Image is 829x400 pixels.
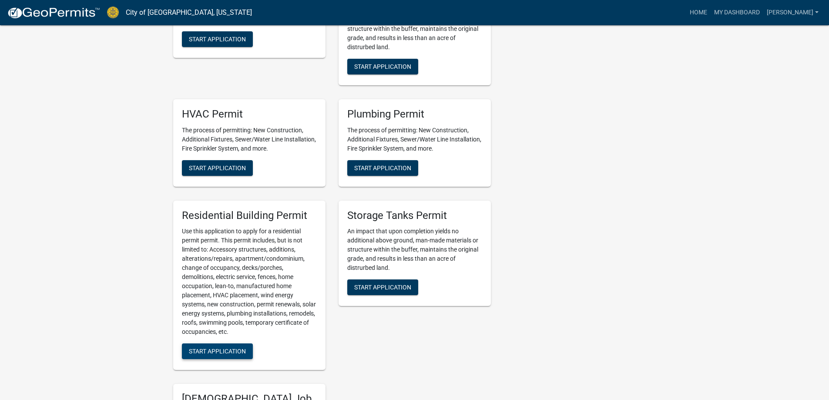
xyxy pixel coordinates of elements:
[347,108,482,121] h5: Plumbing Permit
[347,126,482,153] p: The process of permitting: New Construction, Additional Fixtures, Sewer/Water Line Installation, ...
[354,63,411,70] span: Start Application
[711,4,763,21] a: My Dashboard
[354,164,411,171] span: Start Application
[347,6,482,52] p: An impact that upon completion yields no additional above ground, man-made materials or structure...
[182,160,253,176] button: Start Application
[182,209,317,222] h5: Residential Building Permit
[182,126,317,153] p: The process of permitting: New Construction, Additional Fixtures, Sewer/Water Line Installation, ...
[347,160,418,176] button: Start Application
[189,348,246,355] span: Start Application
[182,31,253,47] button: Start Application
[107,7,119,18] img: City of Jeffersonville, Indiana
[182,227,317,336] p: Use this application to apply for a residential permit permit. This permit includes, but is not l...
[126,5,252,20] a: City of [GEOGRAPHIC_DATA], [US_STATE]
[354,284,411,291] span: Start Application
[347,227,482,272] p: An impact that upon completion yields no additional above ground, man-made materials or structure...
[347,59,418,74] button: Start Application
[182,108,317,121] h5: HVAC Permit
[686,4,711,21] a: Home
[347,279,418,295] button: Start Application
[763,4,822,21] a: [PERSON_NAME]
[189,35,246,42] span: Start Application
[347,209,482,222] h5: Storage Tanks Permit
[182,343,253,359] button: Start Application
[189,164,246,171] span: Start Application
